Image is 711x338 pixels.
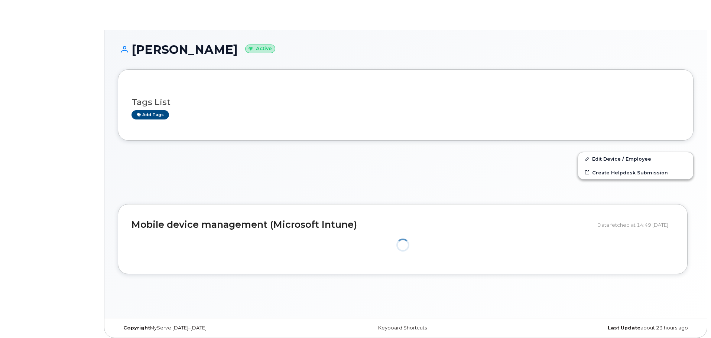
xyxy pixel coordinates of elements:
h3: Tags List [132,98,680,107]
a: Keyboard Shortcuts [378,325,427,331]
a: Create Helpdesk Submission [578,166,693,179]
div: MyServe [DATE]–[DATE] [118,325,310,331]
div: about 23 hours ago [501,325,694,331]
h2: Mobile device management (Microsoft Intune) [132,220,592,230]
a: Edit Device / Employee [578,152,693,165]
small: Active [245,45,275,53]
div: Data fetched at 14:49 [DATE] [597,218,674,232]
a: Add tags [132,110,169,119]
h1: [PERSON_NAME] [118,43,694,56]
strong: Last Update [608,325,640,331]
strong: Copyright [123,325,150,331]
